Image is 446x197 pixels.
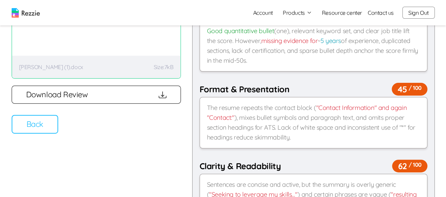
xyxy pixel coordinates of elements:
[200,160,427,172] div: Clarity & Readability
[200,20,427,72] div: (one), relevant keyword set, and clear job title lift the score. However, ~ of experience, duplic...
[12,115,58,134] button: Back
[408,84,421,92] span: / 100
[392,160,427,172] span: 62
[12,86,181,104] button: Download Review
[248,6,279,20] a: Account
[283,8,312,17] button: Products
[408,160,421,169] span: / 100
[200,83,427,96] div: Format & Presentation
[12,8,40,18] img: logo
[320,37,341,45] span: 5 years
[207,27,274,35] span: Good quantitative bullet
[368,8,394,17] a: Contact us
[154,63,173,71] p: Size: 7kB
[19,63,83,71] p: [PERSON_NAME] (1).docx
[402,7,435,19] button: Sign Out
[200,97,427,148] div: The resume repeats the contact block ( ), mixes bullet symbols and paragraph text, and omits prop...
[322,8,362,17] a: Resource center
[261,37,318,45] span: missing evidence for
[392,83,427,96] span: 45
